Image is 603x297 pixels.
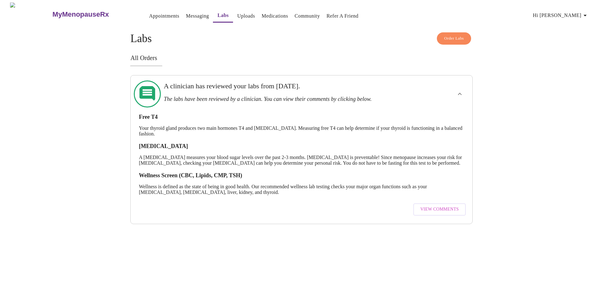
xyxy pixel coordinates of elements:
button: Refer a Friend [324,10,361,22]
button: Labs [213,9,233,23]
button: Hi [PERSON_NAME] [530,9,591,22]
button: Messaging [183,10,211,22]
p: Your thyroid gland produces two main hormones T4 and [MEDICAL_DATA]. Measuring free T4 can help d... [139,125,464,137]
a: Medications [262,12,288,20]
h3: Free T4 [139,114,464,120]
span: Order Labs [444,35,464,42]
button: Appointments [147,10,182,22]
a: Refer a Friend [327,12,359,20]
button: Community [292,10,323,22]
a: Community [295,12,320,20]
span: View Comments [420,206,459,213]
h4: Labs [130,32,473,45]
h3: A clinician has reviewed your labs from [DATE]. [164,82,406,90]
p: A [MEDICAL_DATA] measures your blood sugar levels over the past 2-3 months. [MEDICAL_DATA] is pre... [139,155,464,166]
h3: The labs have been reviewed by a clinician. You can view their comments by clicking below. [164,96,406,102]
a: Appointments [149,12,179,20]
button: show more [452,86,467,102]
p: Wellness is defined as the state of being in good health. Our recommended wellness lab testing ch... [139,184,464,195]
a: MyMenopauseRx [52,3,134,25]
button: Order Labs [437,32,471,45]
button: Uploads [235,10,258,22]
a: Labs [218,11,229,20]
h3: [MEDICAL_DATA] [139,143,464,150]
a: View Comments [412,200,467,219]
button: Medications [259,10,291,22]
a: Uploads [237,12,255,20]
img: MyMenopauseRx Logo [10,3,52,26]
button: View Comments [413,203,465,216]
span: Hi [PERSON_NAME] [533,11,589,20]
h3: All Orders [130,54,473,62]
h3: MyMenopauseRx [52,10,109,19]
a: Messaging [186,12,209,20]
h3: Wellness Screen (CBC, Lipids, CMP, TSH) [139,172,464,179]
